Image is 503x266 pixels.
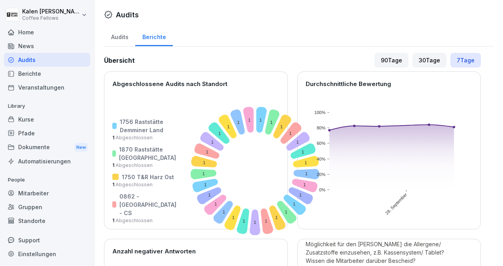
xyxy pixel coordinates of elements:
[316,141,325,146] text: 60%
[374,53,408,67] div: 90 Tage
[4,186,90,200] a: Mitarbeiter
[316,157,325,161] text: 40%
[4,154,90,168] a: Automatisierungen
[112,181,179,188] p: 1
[119,192,179,217] p: 0862 - [GEOGRAPHIC_DATA] - CS
[4,100,90,112] p: Library
[22,8,80,15] p: Kalen [PERSON_NAME]
[114,217,153,223] span: Abgeschlossen
[4,81,90,94] a: Veranstaltungen
[112,247,280,256] p: Anzahl negativer Antworten
[4,174,90,186] p: People
[114,182,153,187] span: Abgeschlossen
[4,126,90,140] a: Pfade
[4,140,90,155] a: DokumenteNew
[104,56,135,65] h2: Übersicht
[112,134,179,141] p: 1
[450,53,481,67] div: 7 Tage
[112,80,280,89] p: Abgeschlossene Audits nach Standort
[4,247,90,261] a: Einstellungen
[114,162,153,168] span: Abgeschlossen
[104,26,135,46] a: Audits
[4,67,90,81] a: Berichte
[319,187,325,192] text: 0%
[4,233,90,247] div: Support
[116,9,139,20] h1: Audits
[4,214,90,228] a: Standorte
[22,15,80,21] p: Coffee Fellows
[4,200,90,214] a: Gruppen
[112,217,179,224] p: 1
[119,145,179,162] p: 1870 Raststätte [GEOGRAPHIC_DATA]
[4,53,90,67] a: Audits
[114,135,153,140] span: Abgeschlossen
[316,126,325,130] text: 80%
[4,140,90,155] div: Dokumente
[122,173,174,181] p: 1750 T&R Harz Ost
[384,192,408,215] text: 28. September
[112,162,179,169] p: 1
[461,223,473,265] p: 9
[74,143,88,152] div: New
[4,39,90,53] a: News
[412,53,446,67] div: 30 Tage
[314,110,325,115] text: 100%
[135,26,173,46] a: Berichte
[306,80,473,89] p: Durchschnittliche Bewertung
[4,112,90,126] a: Kurse
[4,25,90,39] a: Home
[306,223,457,265] p: Ist der QR- Code mit Verweis auf Allergene/ Zusatzstoffe deutlich sichtbar angebracht? Gibt es ei...
[120,118,179,134] p: 1756 Raststätte Demminer Land
[316,172,325,177] text: 20%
